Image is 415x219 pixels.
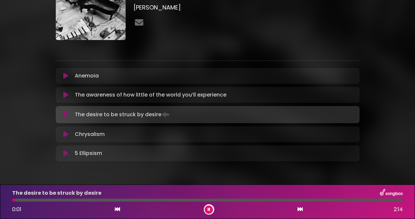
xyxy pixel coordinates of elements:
h3: [PERSON_NAME] [134,4,360,11]
p: The awareness of how little of the world you’ll experience [75,91,226,99]
p: The desire to be struck by desire [75,110,171,119]
p: 5 Ellipsism [75,149,102,157]
p: Anemoia [75,72,99,80]
img: waveform4.gif [161,110,171,119]
p: Chrysalism [75,130,105,138]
